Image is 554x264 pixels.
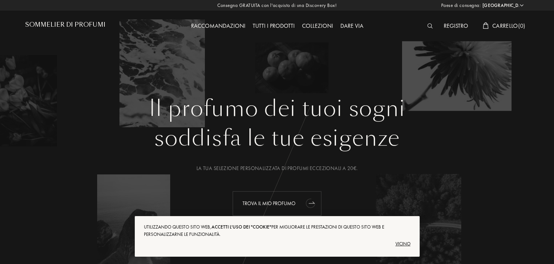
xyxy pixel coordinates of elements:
[211,224,271,230] font: accetti l'uso dei "cookie"
[492,22,518,30] font: Carrello
[302,22,333,30] font: Collezioni
[249,22,298,30] a: Tutti i prodotti
[25,21,106,31] a: Sommelier di profumi
[523,22,525,30] font: )
[340,22,363,30] font: Dare via
[227,191,327,216] a: Trova il mio profumoanimazione
[520,22,523,30] font: 0
[444,22,468,30] font: Registro
[337,22,367,30] a: Dare via
[149,93,405,124] font: Il profumo dei tuoi sogni
[303,196,318,210] div: animazione
[196,165,358,171] font: La tua selezione personalizzata di profumi eccezionali a 20€.
[253,22,295,30] font: Tutti i prodotti
[518,22,520,30] font: (
[441,2,481,8] font: Paese di consegna:
[483,22,489,29] img: cart_white.svg
[187,22,249,30] a: Raccomandazioni
[25,20,106,29] font: Sommelier di profumi
[298,22,337,30] a: Collezioni
[217,2,337,8] font: Consegna GRATUITA con l'acquisto di una Discovery Box!
[396,241,410,247] font: Vicino
[191,22,245,30] font: Raccomandazioni
[144,224,211,230] font: Utilizzando questo sito web,
[427,23,433,29] img: search_icn_white.svg
[242,200,295,207] font: Trova il mio profumo
[440,22,472,30] a: Registro
[154,123,400,153] font: soddisfa le tue esigenze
